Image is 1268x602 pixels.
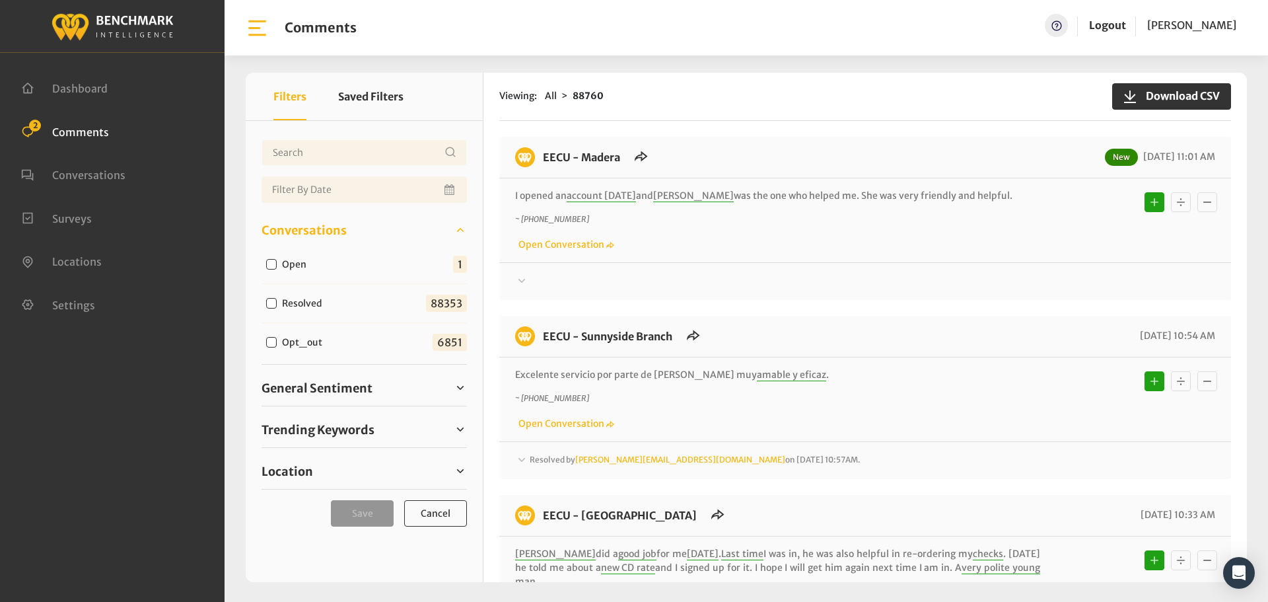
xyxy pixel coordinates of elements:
h6: EECU - Madera [535,147,628,167]
a: Open Conversation [515,418,614,430]
p: I opened an and was the one who helped me. She was very friendly and helpful. [515,189,1040,203]
span: Trending Keywords [262,421,374,439]
span: Resolved by on [DATE] 10:57AM. [530,455,861,465]
a: Conversations [21,167,125,180]
span: Surveys [52,211,92,225]
a: EECU - [GEOGRAPHIC_DATA] [543,509,697,522]
a: Dashboard [21,81,108,94]
span: Settings [52,298,95,311]
span: new CD rate [601,562,656,574]
a: General Sentiment [262,378,467,398]
input: Date range input field [262,176,467,203]
button: Cancel [404,500,467,527]
span: [PERSON_NAME] [515,548,596,560]
a: Conversations [262,220,467,240]
img: benchmark [515,147,535,167]
span: checks [973,548,1003,560]
button: Filters [273,73,306,120]
div: Basic example [1141,189,1220,215]
span: 2 [29,120,41,132]
p: Excelente servicio por parte de [PERSON_NAME] muy . [515,368,1040,382]
i: ~ [PHONE_NUMBER] [515,393,589,403]
span: amable y eficaz [757,369,826,381]
p: did a for me . I was in, he was also helpful in re-ordering my . [DATE] he told me about a and I ... [515,547,1040,589]
input: Username [262,139,467,166]
span: 6851 [433,334,467,351]
a: Locations [21,254,102,267]
span: Comments [52,125,109,138]
a: [PERSON_NAME][EMAIL_ADDRESS][DOMAIN_NAME] [575,455,785,465]
span: Conversations [52,169,125,182]
a: Logout [1089,19,1126,32]
strong: 88760 [573,90,604,102]
span: 88353 [426,295,467,312]
span: [DATE] 11:01 AM [1140,151,1215,163]
a: Settings [21,297,95,311]
span: All [545,90,557,102]
div: Basic example [1141,368,1220,395]
span: Viewing: [499,89,537,103]
a: Comments 2 [21,124,109,137]
h1: Comments [285,20,357,36]
button: Open Calendar [442,176,459,203]
span: [DATE] 10:54 AM [1137,330,1215,342]
input: Resolved [266,298,277,309]
img: benchmark [515,506,535,525]
div: Resolved by[PERSON_NAME][EMAIL_ADDRESS][DOMAIN_NAME]on [DATE] 10:57AM. [515,453,1215,469]
span: [DATE] 10:33 AM [1137,509,1215,521]
a: Open Conversation [515,239,614,250]
input: Open [266,259,277,270]
span: Conversations [262,221,347,239]
a: [PERSON_NAME] [1147,14,1236,37]
a: EECU - Sunnyside Branch [543,330,672,343]
span: good job [618,548,656,560]
span: Locations [52,255,102,268]
span: Last time [721,548,763,560]
div: Open Intercom Messenger [1223,557,1255,589]
span: 1 [453,256,467,273]
a: EECU - Madera [543,151,620,164]
i: ~ [PHONE_NUMBER] [515,214,589,224]
span: [DATE] [687,548,719,560]
label: Resolved [277,297,333,311]
img: benchmark [51,10,174,42]
label: Opt_out [277,336,333,350]
h6: EECU - Sunnyside Branch [535,326,680,346]
a: Logout [1089,14,1126,37]
h6: EECU - Clovis North Branch [535,506,705,525]
span: account [DATE] [567,190,636,202]
a: Trending Keywords [262,420,467,439]
input: Opt_out [266,337,277,348]
img: bar [246,17,269,40]
span: Dashboard [52,82,108,95]
div: Basic example [1141,547,1220,574]
span: [PERSON_NAME] [1147,19,1236,32]
button: Saved Filters [338,73,404,120]
span: Location [262,463,313,480]
span: General Sentiment [262,379,372,397]
a: Surveys [21,211,92,224]
label: Open [277,258,317,272]
span: [PERSON_NAME] [653,190,734,202]
a: Location [262,461,467,481]
span: Download CSV [1138,88,1220,104]
button: Download CSV [1112,83,1231,110]
span: New [1105,149,1138,166]
img: benchmark [515,326,535,346]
